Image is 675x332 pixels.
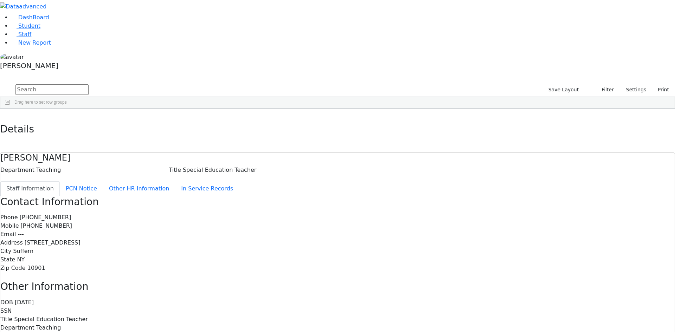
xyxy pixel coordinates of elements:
span: Suffern [13,248,33,254]
span: [STREET_ADDRESS] [25,239,81,246]
span: [DATE] [15,299,34,306]
label: SSN [0,307,12,315]
span: 10901 [27,265,45,271]
label: Email [0,230,16,239]
span: Staff [18,31,31,38]
a: Student [11,22,40,29]
span: Special Education Teacher [14,316,88,323]
span: [PHONE_NUMBER] [20,214,71,221]
label: Phone [0,213,18,222]
a: New Report [11,39,51,46]
button: PCN Notice [60,181,103,196]
span: DashBoard [18,14,49,21]
input: Search [15,84,89,95]
label: Department [0,324,34,332]
button: Print [649,84,672,95]
label: Address [0,239,23,247]
button: Filter [592,84,617,95]
h3: Other Information [0,281,675,293]
h4: [PERSON_NAME] [0,153,675,163]
span: New Report [18,39,51,46]
span: --- [18,231,24,237]
span: [PHONE_NUMBER] [21,222,72,229]
span: Special Education Teacher [183,167,257,173]
button: Save Layout [545,84,582,95]
button: Settings [617,84,649,95]
label: Title [169,166,181,174]
label: City [0,247,11,255]
button: Other HR Information [103,181,175,196]
span: Teaching [36,167,61,173]
button: Staff Information [0,181,60,196]
button: In Service Records [175,181,239,196]
label: Title [0,315,12,324]
span: Drag here to set row groups [14,100,67,105]
label: State [0,255,15,264]
label: Department [0,166,34,174]
span: NY [17,256,25,263]
a: Staff [11,31,31,38]
a: DashBoard [11,14,49,21]
span: Student [18,22,40,29]
label: DOB [0,298,13,307]
span: Teaching [36,324,61,331]
label: Zip Code [0,264,26,272]
h3: Contact Information [0,196,675,208]
label: Mobile [0,222,19,230]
